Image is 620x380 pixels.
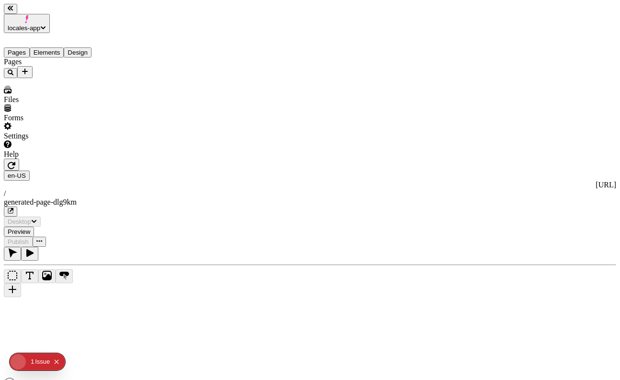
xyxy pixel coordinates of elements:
[4,181,616,189] div: [URL]
[4,95,119,104] div: Files
[64,47,92,58] button: Design
[4,114,119,122] div: Forms
[4,171,30,181] button: Open locale picker
[8,24,40,32] span: locales-app
[30,47,64,58] button: Elements
[8,172,26,179] span: en-US
[4,237,33,247] button: Publish
[56,269,73,283] button: Button
[4,132,119,140] div: Settings
[4,269,21,283] button: Box
[17,66,33,78] button: Add new
[4,47,30,58] button: Pages
[4,14,50,33] button: locales-app
[4,227,34,237] button: Preview
[4,217,41,227] button: Desktop
[4,58,119,66] div: Pages
[8,218,31,225] span: Desktop
[21,269,38,283] button: Text
[38,269,56,283] button: Image
[4,150,119,159] div: Help
[4,198,616,207] div: generated-page-dlg9km
[8,228,30,235] span: Preview
[4,189,616,198] div: /
[8,238,29,245] span: Publish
